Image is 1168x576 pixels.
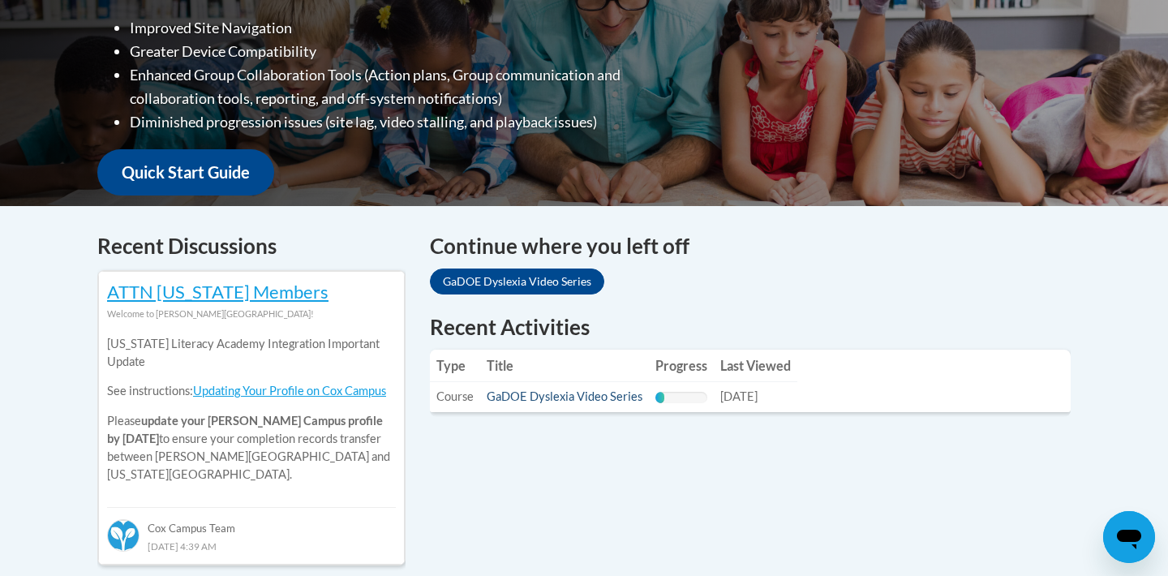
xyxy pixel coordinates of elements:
[193,384,386,398] a: Updating Your Profile on Cox Campus
[107,382,396,400] p: See instructions:
[107,414,383,445] b: update your [PERSON_NAME] Campus profile by [DATE]
[436,389,474,403] span: Course
[130,110,685,134] li: Diminished progression issues (site lag, video stalling, and playback issues)
[107,281,328,303] a: ATTN [US_STATE] Members
[130,16,685,40] li: Improved Site Navigation
[97,230,406,262] h4: Recent Discussions
[430,312,1071,342] h1: Recent Activities
[130,63,685,110] li: Enhanced Group Collaboration Tools (Action plans, Group communication and collaboration tools, re...
[480,350,649,382] th: Title
[97,149,274,196] a: Quick Start Guide
[430,350,480,382] th: Type
[1103,511,1155,563] iframe: Button to launch messaging window
[107,507,396,536] div: Cox Campus Team
[655,392,664,403] div: Progress, %
[430,230,1071,262] h4: Continue where you left off
[107,519,140,552] img: Cox Campus Team
[430,269,604,294] a: GaDOE Dyslexia Video Series
[714,350,797,382] th: Last Viewed
[487,389,642,403] a: GaDOE Dyslexia Video Series
[720,389,758,403] span: [DATE]
[130,40,685,63] li: Greater Device Compatibility
[107,323,396,496] div: Please to ensure your completion records transfer between [PERSON_NAME][GEOGRAPHIC_DATA] and [US_...
[107,537,396,555] div: [DATE] 4:39 AM
[107,305,396,323] div: Welcome to [PERSON_NAME][GEOGRAPHIC_DATA]!
[107,335,396,371] p: [US_STATE] Literacy Academy Integration Important Update
[649,350,714,382] th: Progress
